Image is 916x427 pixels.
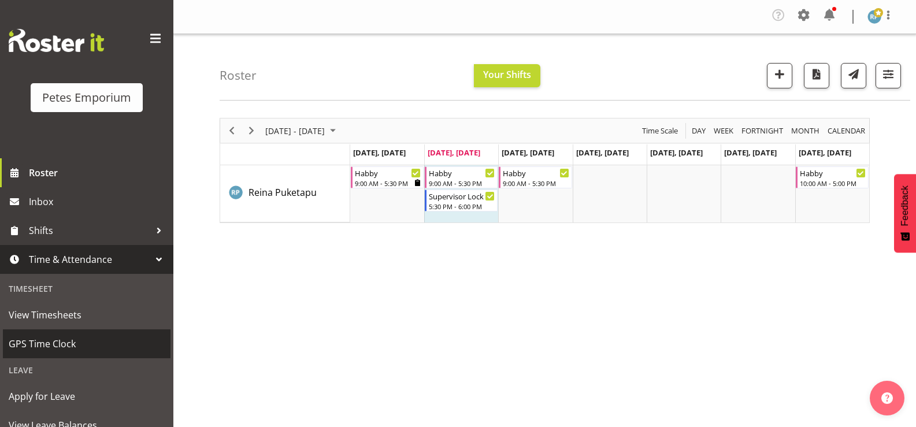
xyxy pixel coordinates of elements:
[220,165,350,222] td: Reina Puketapu resource
[3,382,170,411] a: Apply for Leave
[789,124,822,138] button: Timeline Month
[502,147,554,158] span: [DATE], [DATE]
[790,124,821,138] span: Month
[220,69,257,82] h4: Roster
[841,63,866,88] button: Send a list of all shifts for the selected filtered period to all rostered employees.
[767,63,792,88] button: Add a new shift
[220,118,870,223] div: Timeline Week of September 9, 2025
[740,124,785,138] button: Fortnight
[799,147,851,158] span: [DATE], [DATE]
[264,124,341,138] button: September 08 - 14, 2025
[474,64,540,87] button: Your Shifts
[351,166,424,188] div: Reina Puketapu"s event - Habby Begin From Monday, September 8, 2025 at 9:00:00 AM GMT+12:00 Ends ...
[826,124,866,138] span: calendar
[713,124,735,138] span: Week
[350,165,869,222] table: Timeline Week of September 9, 2025
[429,167,495,179] div: Habby
[3,358,170,382] div: Leave
[650,147,703,158] span: [DATE], [DATE]
[3,277,170,300] div: Timesheet
[503,179,569,188] div: 9:00 AM - 5:30 PM
[796,166,869,188] div: Reina Puketapu"s event - Habby Begin From Sunday, September 14, 2025 at 10:00:00 AM GMT+12:00 End...
[900,185,910,226] span: Feedback
[429,179,495,188] div: 9:00 AM - 5:30 PM
[9,388,165,405] span: Apply for Leave
[483,68,531,81] span: Your Shifts
[724,147,777,158] span: [DATE], [DATE]
[29,193,168,210] span: Inbox
[894,174,916,253] button: Feedback - Show survey
[690,124,708,138] button: Timeline Day
[740,124,784,138] span: Fortnight
[425,190,498,211] div: Reina Puketapu"s event - Supervisor Lock Up Begin From Tuesday, September 9, 2025 at 5:30:00 PM G...
[425,166,498,188] div: Reina Puketapu"s event - Habby Begin From Tuesday, September 9, 2025 at 9:00:00 AM GMT+12:00 Ends...
[640,124,680,138] button: Time Scale
[9,29,104,52] img: Rosterit website logo
[576,147,629,158] span: [DATE], [DATE]
[800,179,866,188] div: 10:00 AM - 5:00 PM
[876,63,901,88] button: Filter Shifts
[355,167,421,179] div: Habby
[222,118,242,143] div: Previous
[804,63,829,88] button: Download a PDF of the roster according to the set date range.
[29,164,168,181] span: Roster
[826,124,867,138] button: Month
[691,124,707,138] span: Day
[429,202,495,211] div: 5:30 PM - 6:00 PM
[29,222,150,239] span: Shifts
[9,306,165,324] span: View Timesheets
[867,10,881,24] img: reina-puketapu721.jpg
[428,147,480,158] span: [DATE], [DATE]
[242,118,261,143] div: Next
[42,89,131,106] div: Petes Emporium
[503,167,569,179] div: Habby
[355,179,421,188] div: 9:00 AM - 5:30 PM
[3,329,170,358] a: GPS Time Clock
[9,335,165,352] span: GPS Time Clock
[641,124,679,138] span: Time Scale
[264,124,326,138] span: [DATE] - [DATE]
[800,167,866,179] div: Habby
[429,190,495,202] div: Supervisor Lock Up
[29,251,150,268] span: Time & Attendance
[499,166,572,188] div: Reina Puketapu"s event - Habby Begin From Wednesday, September 10, 2025 at 9:00:00 AM GMT+12:00 E...
[249,185,317,199] a: Reina Puketapu
[881,392,893,404] img: help-xxl-2.png
[353,147,406,158] span: [DATE], [DATE]
[224,124,240,138] button: Previous
[244,124,259,138] button: Next
[712,124,736,138] button: Timeline Week
[3,300,170,329] a: View Timesheets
